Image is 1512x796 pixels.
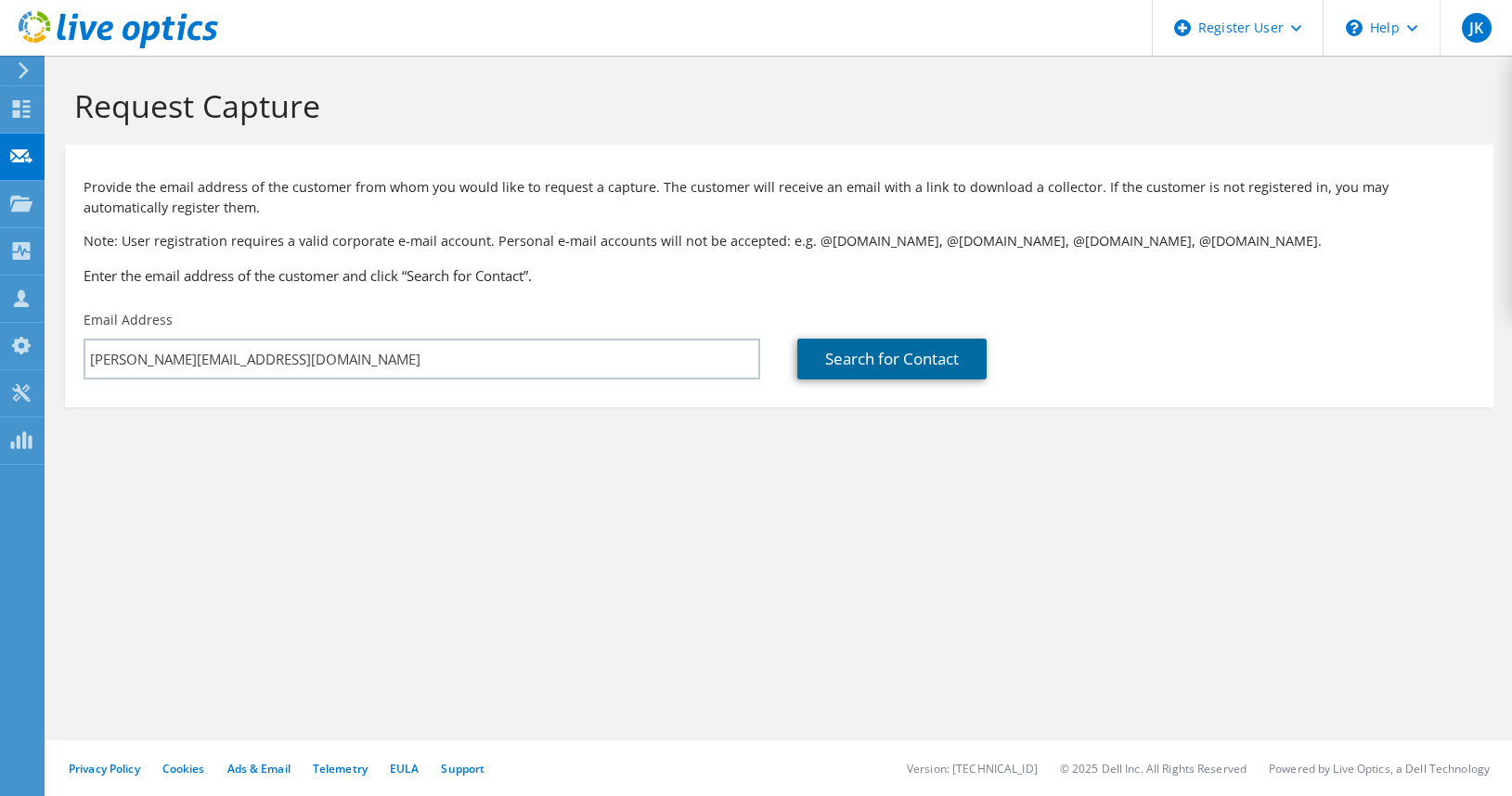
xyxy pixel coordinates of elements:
a: Support [441,761,485,777]
a: Search for Contact [797,339,987,379]
p: Note: User registration requires a valid corporate e-mail account. Personal e-mail accounts will ... [84,231,1475,251]
li: Version: [TECHNICAL_ID] [907,761,1038,777]
a: Cookies [162,761,205,777]
a: EULA [390,761,419,777]
span: JK [1462,13,1492,43]
a: Ads & Email [227,761,291,777]
label: Email Address [84,311,173,329]
h1: Request Capture [74,86,1475,125]
h3: Enter the email address of the customer and click “Search for Contact”. [84,265,1475,286]
a: Telemetry [313,761,368,777]
a: Privacy Policy [69,761,140,777]
li: © 2025 Dell Inc. All Rights Reserved [1060,761,1247,777]
p: Provide the email address of the customer from whom you would like to request a capture. The cust... [84,177,1475,218]
svg: \n [1346,19,1363,36]
li: Powered by Live Optics, a Dell Technology [1269,761,1490,777]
